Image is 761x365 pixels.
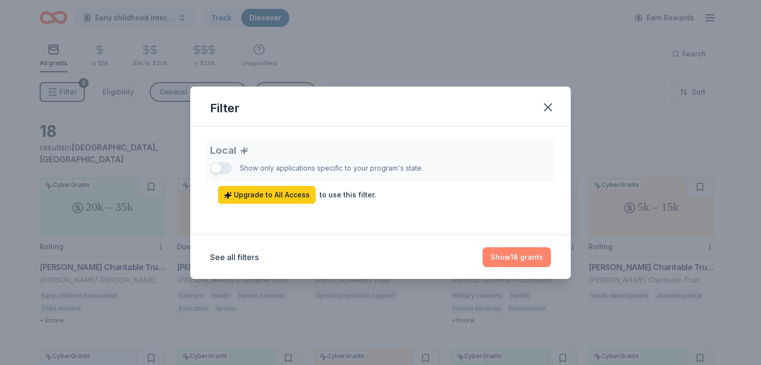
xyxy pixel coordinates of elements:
[224,189,310,201] span: Upgrade to All Access
[320,189,376,201] div: to use this filter.
[218,186,316,204] a: Upgrade to All Access
[483,247,551,267] button: Show18 grants
[210,100,239,116] div: Filter
[210,251,259,263] button: See all filters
